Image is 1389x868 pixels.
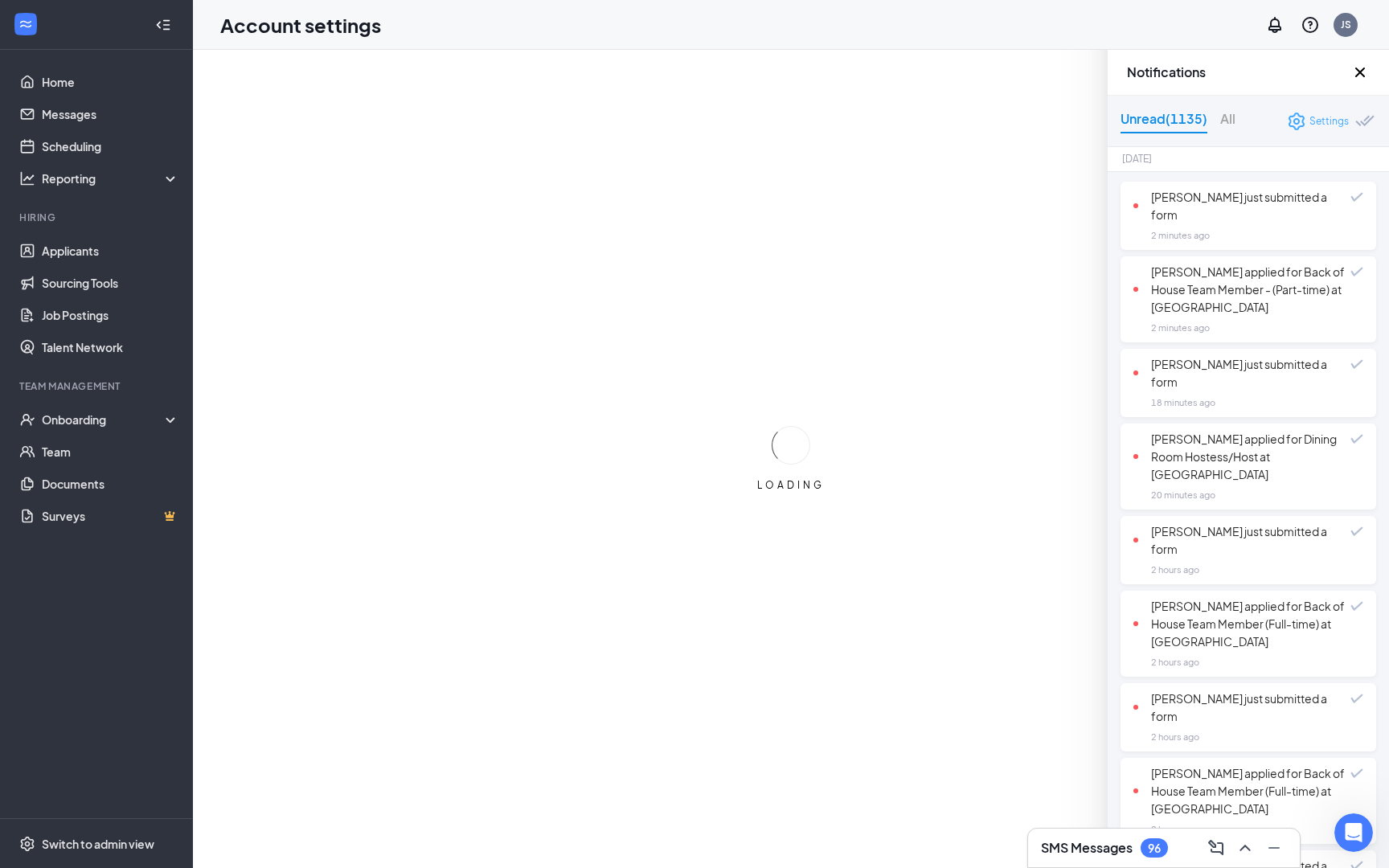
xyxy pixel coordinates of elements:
[1350,63,1370,82] button: Close
[1287,112,1349,131] a: SettingsSettings
[42,331,179,363] a: Talent Network
[1207,838,1226,858] svg: ComposeMessage
[1133,430,1350,483] div: [PERSON_NAME] applied for Dining Room Hostess/Host at [GEOGRAPHIC_DATA]
[42,170,180,186] div: Reporting
[1121,108,1207,133] div: Unread (1135)
[220,11,381,39] h1: Account settings
[1203,835,1229,861] button: ComposeMessage
[19,211,176,224] div: Hiring
[155,17,171,33] svg: Collapse
[1287,112,1306,131] svg: Settings
[1041,839,1133,857] h3: SMS Messages
[1127,63,1350,81] h3: Notifications
[42,98,179,130] a: Messages
[19,836,35,852] svg: Settings
[1151,487,1215,503] div: 20 minutes ago
[18,16,34,32] svg: WorkstreamLogo
[1151,227,1210,244] div: 2 minutes ago
[1151,395,1215,411] div: 18 minutes ago
[42,436,179,468] a: Team
[42,468,179,500] a: Documents
[42,299,179,331] a: Job Postings
[1133,522,1350,558] div: [PERSON_NAME] just submitted a form
[1265,15,1285,35] svg: Notifications
[751,478,831,492] div: LOADING
[42,411,166,428] div: Onboarding
[1264,838,1284,858] svg: Minimize
[1151,821,1199,837] div: 2 hours ago
[42,235,179,267] a: Applicants
[1341,18,1351,31] div: JS
[42,130,179,162] a: Scheduling
[1350,63,1370,82] svg: Cross
[19,411,35,428] svg: UserCheck
[1133,690,1350,725] div: [PERSON_NAME] just submitted a form
[1133,188,1350,223] div: [PERSON_NAME] just submitted a form
[1151,320,1210,336] div: 2 minutes ago
[1151,729,1199,745] div: 2 hours ago
[42,500,179,532] a: SurveysCrown
[1151,562,1199,578] div: 2 hours ago
[19,379,176,393] div: Team Management
[19,170,35,186] svg: Analysis
[1220,108,1235,133] div: All
[42,267,179,299] a: Sourcing Tools
[1235,838,1255,858] svg: ChevronUp
[42,66,179,98] a: Home
[1133,263,1350,316] div: [PERSON_NAME] applied for Back of House Team Member - (Part-time) at [GEOGRAPHIC_DATA]
[1261,835,1287,861] button: Minimize
[1148,841,1161,855] div: 96
[1133,597,1350,650] div: [PERSON_NAME] applied for Back of House Team Member (Full-time) at [GEOGRAPHIC_DATA]
[1133,355,1350,391] div: [PERSON_NAME] just submitted a form
[1122,151,1152,167] div: [DATE]
[1133,764,1350,817] div: [PERSON_NAME] applied for Back of House Team Member (Full-time) at [GEOGRAPHIC_DATA]
[1232,835,1258,861] button: ChevronUp
[1334,813,1373,852] iframe: Intercom live chat
[1309,113,1349,129] div: Settings
[1151,654,1199,670] div: 2 hours ago
[42,836,154,852] div: Switch to admin view
[1301,15,1320,35] svg: QuestionInfo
